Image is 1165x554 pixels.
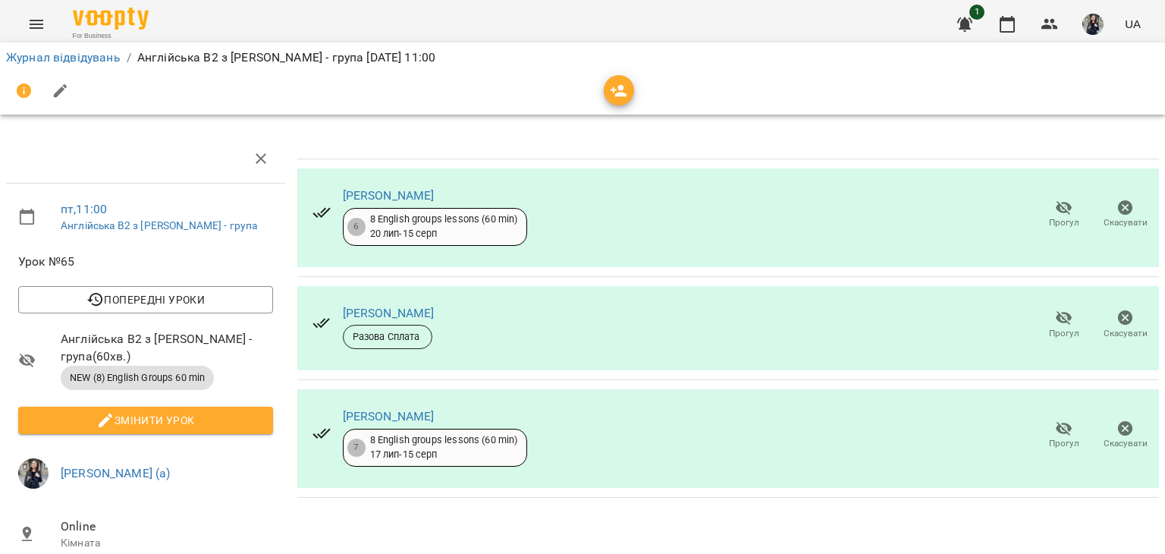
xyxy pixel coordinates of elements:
button: Попередні уроки [18,286,273,313]
span: Змінити урок [30,411,261,430]
button: Скасувати [1094,304,1156,346]
button: UA [1119,10,1147,38]
a: пт , 11:00 [61,202,107,216]
a: [PERSON_NAME] [343,188,435,203]
span: Прогул [1049,437,1079,450]
span: Скасувати [1104,216,1148,229]
img: Voopty Logo [73,8,149,30]
a: Англійська B2 з [PERSON_NAME] - група [61,219,257,231]
button: Menu [18,6,55,42]
img: 5dc71f453aaa25dcd3a6e3e648fe382a.JPG [1082,14,1104,35]
a: [PERSON_NAME] (а) [61,466,171,480]
span: Online [61,518,273,536]
span: 1 [969,5,984,20]
span: Урок №65 [18,253,273,271]
div: 8 English groups lessons (60 min) 20 лип - 15 серп [370,212,518,241]
button: Скасувати [1094,194,1156,236]
img: 5dc71f453aaa25dcd3a6e3e648fe382a.JPG [18,458,49,489]
p: Англійська B2 з [PERSON_NAME] - група [DATE] 11:00 [137,49,435,67]
a: [PERSON_NAME] [343,306,435,320]
li: / [127,49,131,67]
button: Скасувати [1094,414,1156,457]
button: Прогул [1033,414,1094,457]
button: Змінити урок [18,407,273,434]
div: 7 [347,439,366,457]
span: Прогул [1049,327,1079,340]
span: Скасувати [1104,327,1148,340]
span: UA [1125,16,1141,32]
div: 8 English groups lessons (60 min) 17 лип - 15 серп [370,433,518,461]
span: NEW (8) English Groups 60 min [61,371,214,385]
a: Журнал відвідувань [6,50,121,65]
a: [PERSON_NAME] [343,409,435,423]
button: Прогул [1033,304,1094,346]
span: Англійська B2 з [PERSON_NAME] - група ( 60 хв. ) [61,330,273,366]
span: Скасувати [1104,437,1148,450]
p: Кімната [61,536,273,551]
button: Прогул [1033,194,1094,236]
span: For Business [73,31,149,41]
span: Разова Сплата [344,330,432,344]
span: Попередні уроки [30,291,261,309]
span: Прогул [1049,216,1079,229]
div: 6 [347,218,366,236]
nav: breadcrumb [6,49,1159,67]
